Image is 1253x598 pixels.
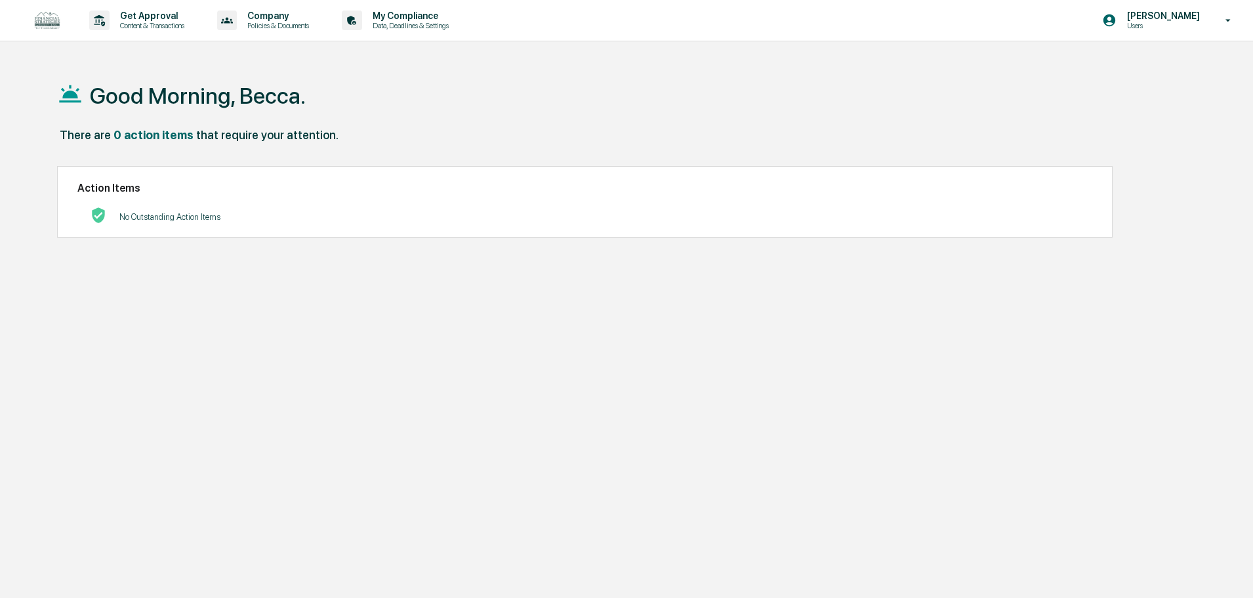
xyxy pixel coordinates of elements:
div: that require your attention. [196,128,339,142]
h1: Good Morning, Becca. [90,83,306,109]
p: Content & Transactions [110,21,191,30]
div: 0 action items [113,128,194,142]
p: No Outstanding Action Items [119,212,220,222]
img: No Actions logo [91,207,106,223]
p: Users [1117,21,1206,30]
p: Get Approval [110,11,191,21]
p: Company [237,11,316,21]
p: Data, Deadlines & Settings [362,21,455,30]
p: [PERSON_NAME] [1117,11,1206,21]
p: Policies & Documents [237,21,316,30]
img: logo [31,9,63,33]
h2: Action Items [77,182,1092,194]
div: There are [60,128,111,142]
p: My Compliance [362,11,455,21]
